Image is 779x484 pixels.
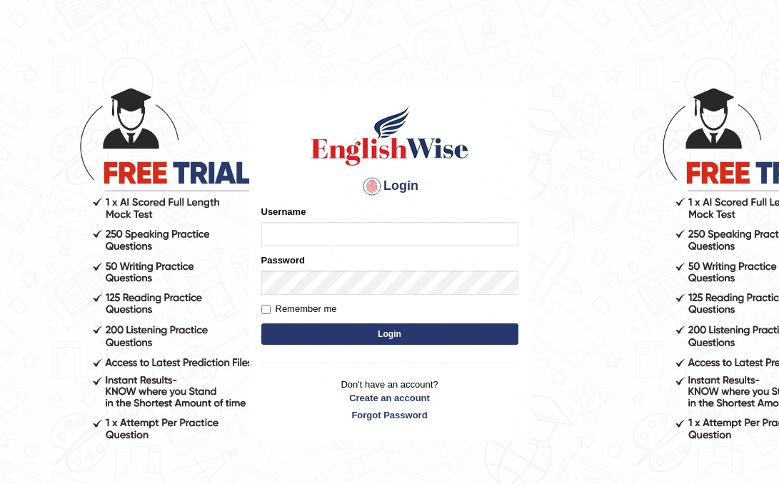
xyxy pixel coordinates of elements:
p: Don't have an account? [261,378,518,422]
button: Login [261,323,518,345]
label: Password [261,253,305,267]
label: Remember me [261,302,337,316]
img: Logo of English Wise sign in for intelligent practice with AI [308,104,471,168]
a: Forgot Password [261,408,518,422]
h4: Login [261,175,518,198]
label: Username [261,205,306,218]
a: Create an account [261,391,518,405]
input: Remember me [261,305,271,314]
